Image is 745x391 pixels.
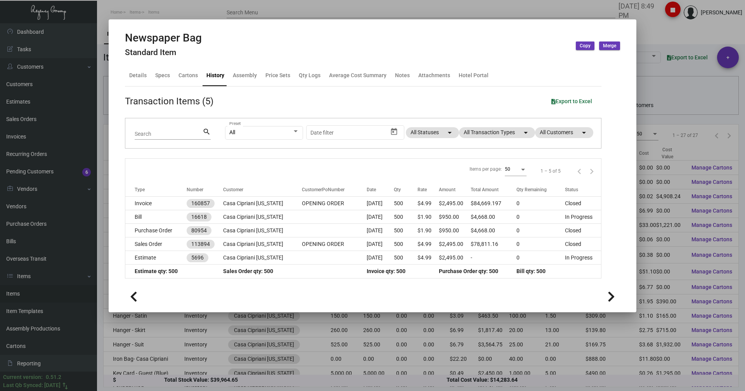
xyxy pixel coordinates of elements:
div: Price Sets [265,71,290,80]
td: $4.99 [418,197,439,210]
td: Casa Cipriani [US_STATE] [223,210,302,224]
div: Transaction Items (5) [125,94,213,108]
div: CustomerPoNumber [302,186,345,193]
span: Copy [580,43,591,49]
td: $2,495.00 [439,251,471,265]
td: $950.00 [439,224,471,237]
div: Attachments [418,71,450,80]
div: Hotel Portal [459,71,489,80]
td: Casa Cipriani [US_STATE] [223,197,302,210]
div: History [206,71,224,80]
td: $1.90 [418,210,439,224]
mat-chip: All Customers [535,127,593,138]
mat-chip: All Statuses [406,127,459,138]
div: Number [187,186,223,193]
td: $4.99 [418,237,439,251]
span: Estimate qty: 500 [135,268,178,274]
div: Cartons [178,71,198,80]
div: Qty Remaining [516,186,547,193]
td: OPENING ORDER [302,197,367,210]
td: Casa Cipriani [US_STATE] [223,224,302,237]
div: Rate [418,186,427,193]
td: 0 [516,197,565,210]
div: CustomerPoNumber [302,186,367,193]
mat-chip: 16618 [187,213,211,221]
mat-select: Items per page: [505,166,527,172]
div: Items per page: [470,166,502,173]
mat-icon: search [203,127,211,137]
td: - [471,251,516,265]
button: Merge [599,42,620,50]
td: 500 [394,197,417,210]
button: Next page [586,165,598,177]
mat-icon: arrow_drop_down [445,128,454,137]
div: Qty [394,186,401,193]
div: Average Cost Summary [329,71,386,80]
div: Status [565,186,601,193]
span: Bill qty: 500 [516,268,546,274]
td: [DATE] [367,197,394,210]
div: Date [367,186,376,193]
div: Customer [223,186,243,193]
div: Status [565,186,578,193]
h2: Newspaper Bag [125,31,202,45]
span: Sales Order qty: 500 [223,268,273,274]
div: Rate [418,186,439,193]
td: 500 [394,251,417,265]
div: 1 – 5 of 5 [541,168,561,175]
span: All [229,129,235,135]
td: In Progress [565,251,601,265]
td: $1.90 [418,224,439,237]
td: 0 [516,210,565,224]
span: 50 [505,166,510,172]
td: [DATE] [367,210,394,224]
button: Export to Excel [545,94,598,108]
td: Closed [565,197,601,210]
div: Amount [439,186,471,193]
td: In Progress [565,210,601,224]
mat-icon: arrow_drop_down [521,128,530,137]
td: Invoice [125,197,187,210]
div: Type [135,186,187,193]
td: [DATE] [367,224,394,237]
span: Invoice qty: 500 [367,268,405,274]
mat-chip: 113894 [187,240,215,249]
button: Copy [576,42,594,50]
td: $4.99 [418,251,439,265]
td: Sales Order [125,237,187,251]
div: Qty Logs [299,71,321,80]
td: $4,668.00 [471,210,516,224]
td: $950.00 [439,210,471,224]
div: Last Qb Synced: [DATE] [3,381,61,389]
td: $78,811.16 [471,237,516,251]
td: 500 [394,237,417,251]
div: Number [187,186,203,193]
td: 0 [516,237,565,251]
mat-chip: 160857 [187,199,215,208]
mat-chip: 80954 [187,226,211,235]
mat-chip: 5696 [187,253,208,262]
span: Merge [603,43,616,49]
div: Assembly [233,71,257,80]
div: Total Amount [471,186,499,193]
td: OPENING ORDER [302,237,367,251]
div: Customer [223,186,302,193]
mat-icon: arrow_drop_down [579,128,589,137]
div: Amount [439,186,456,193]
td: [DATE] [367,251,394,265]
td: $2,495.00 [439,197,471,210]
button: Open calendar [388,125,400,138]
div: Details [129,71,147,80]
td: 500 [394,224,417,237]
div: Type [135,186,145,193]
td: $2,495.00 [439,237,471,251]
td: [DATE] [367,237,394,251]
mat-chip: All Transaction Types [459,127,535,138]
span: Export to Excel [551,98,592,104]
td: 0 [516,251,565,265]
div: Notes [395,71,410,80]
div: Date [367,186,394,193]
button: Previous page [573,165,586,177]
td: Bill [125,210,187,224]
input: End date [341,130,378,136]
